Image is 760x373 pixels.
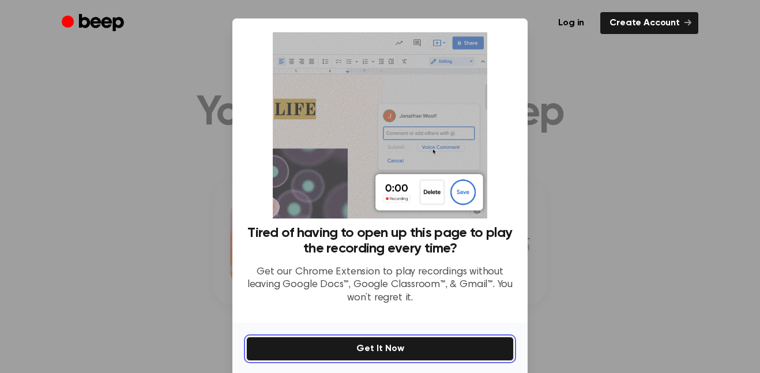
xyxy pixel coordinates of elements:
p: Get our Chrome Extension to play recordings without leaving Google Docs™, Google Classroom™, & Gm... [246,266,514,305]
button: Get It Now [246,337,514,361]
img: Beep extension in action [273,32,487,218]
a: Create Account [600,12,698,34]
h3: Tired of having to open up this page to play the recording every time? [246,225,514,257]
a: Beep [62,12,127,35]
a: Log in [549,12,593,34]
